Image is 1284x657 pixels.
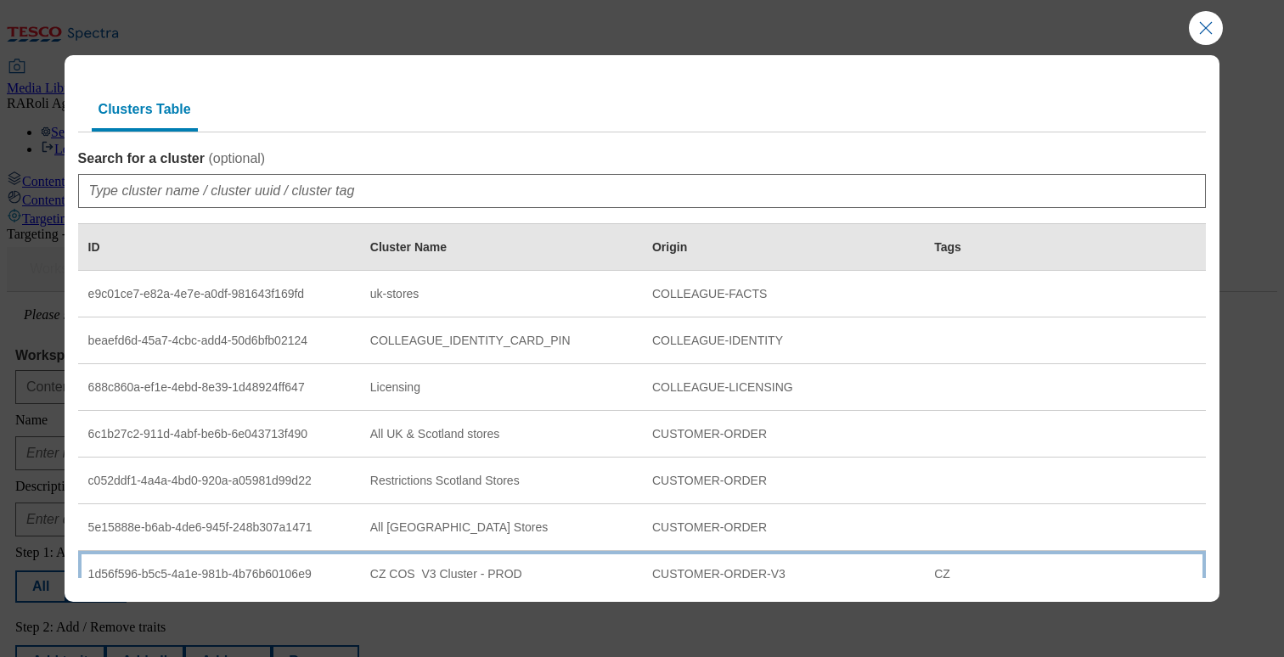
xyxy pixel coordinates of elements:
[370,240,447,255] div: Cluster Name
[88,427,350,442] div: 6c1b27c2-911d-4abf-be6b-6e043713f490
[88,474,350,489] div: c052ddf1-4a4a-4bd0-920a-a05981d99d22
[370,474,632,489] div: Restrictions Scotland Stores
[652,567,914,582] div: CUSTOMER-ORDER-V3
[652,427,914,442] div: CUSTOMER-ORDER
[88,240,100,255] div: ID
[652,474,914,489] div: CUSTOMER-ORDER
[370,427,632,442] div: All UK & Scotland stores
[370,380,632,396] div: Licensing
[88,334,350,349] div: beaefd6d-45a7-4cbc-add4-50d6bfb02124
[208,151,265,166] span: ( optional )
[99,102,191,116] span: Clusters Table
[88,287,350,302] div: e9c01ce7-e82a-4e7e-a0df-981643f169fd
[88,520,350,536] div: 5e15888e-b6ab-4de6-945f-248b307a1471
[652,287,914,302] div: COLLEAGUE-FACTS
[652,334,914,349] div: COLLEAGUE-IDENTITY
[370,567,632,582] div: CZ COS_V3 Cluster - PROD
[65,55,1220,602] div: Modal
[370,334,632,349] div: COLLEAGUE_IDENTITY_CARD_PIN
[370,520,632,536] div: All [GEOGRAPHIC_DATA] Stores
[88,380,350,396] div: 688c860a-ef1e-4ebd-8e39-1d48924ff647
[88,567,350,582] div: 1d56f596-b5c5-4a1e-981b-4b76b60106e9
[934,567,1196,582] div: CZ
[78,174,1207,208] input: Type cluster name / cluster uuid / cluster tag
[652,520,914,536] div: CUSTOMER-ORDER
[934,240,961,255] div: Tags
[1189,11,1223,45] button: Close Modal
[652,240,687,255] div: Origin
[78,150,1207,167] label: Search for a cluster
[370,287,632,302] div: uk-stores
[652,380,914,396] div: COLLEAGUE-LICENSING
